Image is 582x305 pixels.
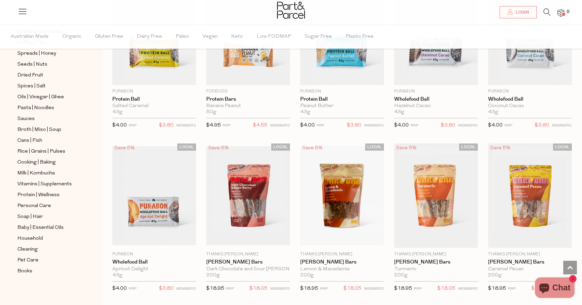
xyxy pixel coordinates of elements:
[17,213,79,221] a: Soap | Hair
[565,9,571,15] span: 0
[488,266,572,272] div: Caramel Pecan
[531,284,549,293] span: $18.05
[394,259,478,265] a: [PERSON_NAME] Bars
[488,109,498,115] span: 43g
[17,202,79,210] a: Personal Care
[300,96,384,102] a: Protein Ball
[17,93,79,101] a: Oils | Vinegar | Ghee
[394,143,478,248] img: Darl Bars
[488,259,572,265] a: [PERSON_NAME] Bars
[206,251,290,257] p: Thanks [PERSON_NAME]
[300,266,384,272] div: Lemon & Macadamia
[112,109,123,115] span: 43g
[300,109,310,115] span: 43g
[206,286,224,291] span: $18.95
[394,123,409,128] span: $4.00
[347,121,361,130] span: $3.80
[365,143,384,151] span: LOCAL
[300,286,318,291] span: $18.95
[557,9,564,16] a: 0
[364,287,384,291] small: MEMBERS
[414,287,422,291] small: RRP
[17,180,72,188] span: Vitamins | Supplements
[206,259,290,265] a: [PERSON_NAME] Bars
[17,104,79,112] a: Pasta | Noodles
[159,284,174,293] span: $3.80
[203,25,217,49] span: Vegan
[17,169,79,177] a: Milk | Kombucha
[112,88,196,95] p: Purabon
[11,25,49,49] span: Australian Made
[17,223,79,232] a: Baby | Essential Oils
[17,115,79,123] a: Sauces
[17,147,79,156] a: Rice | Grains | Pulses
[488,286,506,291] span: $18.95
[488,96,572,102] a: Wholefood Ball
[500,6,537,18] a: Login
[17,137,42,145] span: Cans | Fish
[300,146,384,245] img: Darl Bars
[394,266,478,272] div: Turmeric
[17,234,79,243] a: Household
[206,146,290,245] img: Darl Bars
[17,49,79,58] a: Spreads | Honey
[17,235,43,243] span: Household
[300,259,384,265] a: [PERSON_NAME] Bars
[253,121,268,130] span: $4.55
[394,88,478,95] p: Purabon
[553,143,572,151] span: LOCAL
[17,82,46,90] span: Spices | Salt
[206,103,290,109] div: Banana Peanut
[394,103,478,109] div: Hazelnut Cacao
[394,143,419,153] div: Save 5%
[17,191,60,199] span: Protein | Wellness
[300,123,315,128] span: $4.00
[112,123,127,128] span: $4.00
[112,146,196,245] img: Wholefood Ball
[17,115,35,123] span: Sauces
[17,191,79,199] a: Protein | Wellness
[300,103,384,109] div: Peanut Butter
[277,2,305,19] img: Part&Parcel
[231,25,243,49] span: Keto
[270,287,290,291] small: MEMBERS
[223,124,230,128] small: RRP
[17,224,64,232] span: Baby | Essential Oils
[177,143,196,151] span: LOCAL
[364,124,384,128] small: MEMBERS
[459,143,478,151] span: LOCAL
[137,25,162,49] span: Dairy Free
[17,245,38,254] span: Cleaning
[17,158,56,167] span: Cooking | Baking
[300,143,325,153] div: Save 5%
[176,25,189,49] span: Paleo
[488,272,502,278] span: 200g
[488,143,572,248] img: Darl Bars
[17,60,79,69] a: Seeds | Nuts
[552,124,572,128] small: MEMBERS
[394,96,478,102] a: Wholefood Ball
[394,272,408,278] span: 200g
[112,266,196,272] div: Apricot Delight
[17,202,51,210] span: Personal Care
[17,148,65,156] span: Rice | Grains | Pulses
[206,88,290,95] p: Fodbods
[300,272,314,278] span: 200g
[17,256,38,265] span: Pet Care
[17,180,79,188] a: Vitamins | Supplements
[270,124,290,128] small: MEMBERS
[17,136,79,145] a: Cans | Fish
[112,286,127,291] span: $4.00
[206,266,290,272] div: Dark Chocolate and Sour [PERSON_NAME]
[508,287,516,291] small: RRP
[437,284,455,293] span: $18.05
[17,104,54,112] span: Pasta | Noodles
[206,123,221,128] span: $4.95
[394,109,404,115] span: 43g
[345,25,374,49] span: Plastic Free
[300,88,384,95] p: Purabon
[129,287,136,291] small: RRP
[320,287,328,291] small: RRP
[112,272,123,278] span: 43g
[176,124,196,128] small: MEMBERS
